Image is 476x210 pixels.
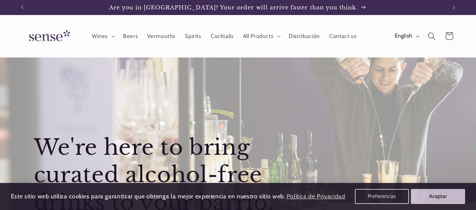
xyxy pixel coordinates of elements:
button: Aceptar [411,189,465,204]
a: Cocktails [206,28,238,44]
button: English [390,29,423,44]
span: English [395,32,412,40]
span: Are you in [GEOGRAPHIC_DATA]? Your order will arrive faster than you think. [109,4,358,11]
summary: Search [423,27,440,45]
a: Contact us [324,28,361,44]
a: Distribución [284,28,325,44]
a: Política de Privacidad (opens in a new tab) [285,190,346,203]
button: Preferencias [355,189,409,204]
span: Este sitio web utiliza cookies para garantizar que obtenga la mejor experiencia en nuestro sitio ... [11,193,286,200]
span: Wines [92,33,108,40]
span: Cocktails [211,33,234,40]
span: Spirits [185,33,201,40]
span: Beers [123,33,138,40]
span: Distribución [289,33,320,40]
a: Beers [118,28,142,44]
a: Vermouths [143,28,180,44]
span: Vermouths [147,33,175,40]
a: Sense [17,23,79,50]
img: Sense [20,26,76,47]
summary: Wines [87,28,118,44]
a: Spirits [180,28,206,44]
span: Contact us [329,33,356,40]
summary: All Products [238,28,284,44]
span: All Products [243,33,274,40]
